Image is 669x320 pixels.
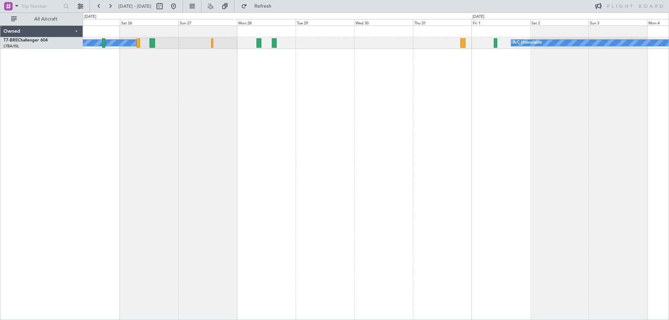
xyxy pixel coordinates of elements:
[84,14,96,20] div: [DATE]
[295,19,354,25] div: Tue 29
[118,3,151,9] span: [DATE] - [DATE]
[248,4,278,9] span: Refresh
[472,14,484,20] div: [DATE]
[61,19,120,25] div: Fri 25
[413,19,471,25] div: Thu 31
[120,19,178,25] div: Sat 26
[237,19,295,25] div: Mon 28
[18,17,74,22] span: All Aircraft
[589,19,647,25] div: Sun 3
[354,19,413,25] div: Wed 30
[8,14,76,25] button: All Aircraft
[178,19,237,25] div: Sun 27
[21,1,61,11] input: Trip Number
[513,38,542,48] div: A/C Unavailable
[3,44,19,49] a: LTBA/ISL
[3,38,18,42] span: T7-BRE
[238,1,280,12] button: Refresh
[471,19,530,25] div: Fri 1
[3,38,48,42] a: T7-BREChallenger 604
[530,19,589,25] div: Sat 2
